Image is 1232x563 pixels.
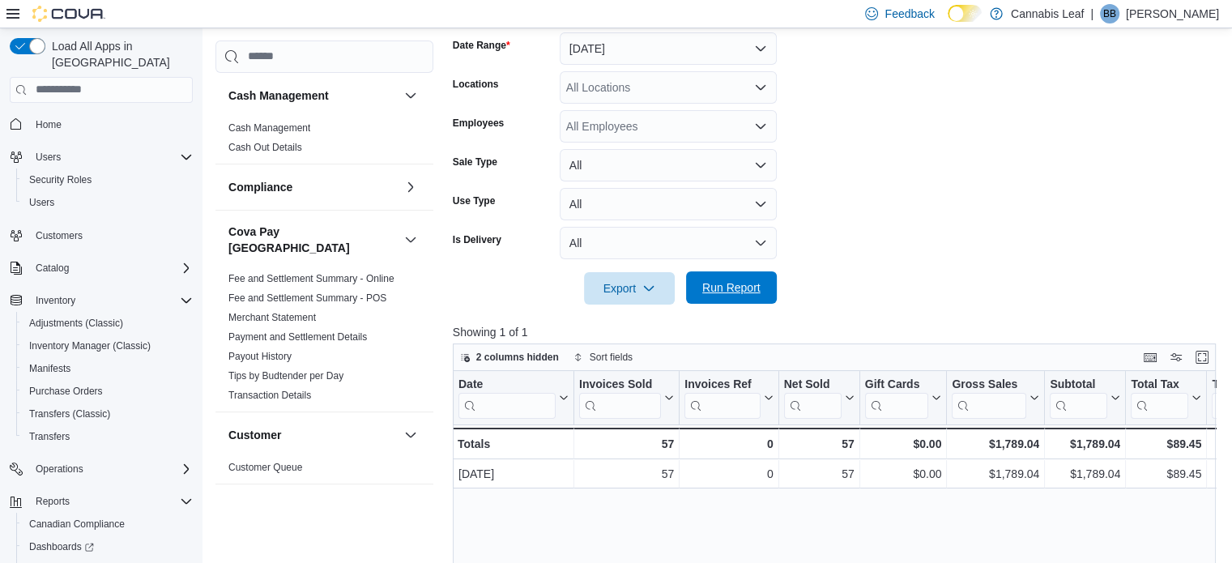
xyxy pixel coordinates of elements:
div: Gross Sales [952,377,1026,418]
a: Manifests [23,359,77,378]
span: Reports [36,495,70,508]
button: Run Report [686,271,777,304]
button: Compliance [401,177,420,197]
span: Merchant Statement [228,311,316,324]
a: Inventory Manager (Classic) [23,336,157,356]
a: Customer Queue [228,462,302,473]
button: Manifests [16,357,199,380]
button: All [560,149,777,181]
span: Operations [36,463,83,476]
div: 0 [684,464,773,484]
span: Security Roles [23,170,193,190]
span: 2 columns hidden [476,351,559,364]
span: Customer Queue [228,461,302,474]
button: All [560,188,777,220]
a: Security Roles [23,170,98,190]
div: Cova Pay [GEOGRAPHIC_DATA] [215,269,433,412]
span: Transaction Details [228,389,311,402]
label: Use Type [453,194,495,207]
button: Users [16,191,199,214]
div: $1,789.04 [1050,434,1120,454]
span: Dashboards [29,540,94,553]
a: Home [29,115,68,134]
button: Inventory [3,289,199,312]
button: Operations [29,459,90,479]
span: Cash Out Details [228,141,302,154]
div: [DATE] [458,464,569,484]
div: $1,789.04 [952,434,1039,454]
a: Payout History [228,351,292,362]
div: $89.45 [1131,464,1201,484]
span: Customers [36,229,83,242]
span: Users [29,196,54,209]
h3: Cash Management [228,87,329,104]
a: Purchase Orders [23,382,109,401]
span: Operations [29,459,193,479]
button: Open list of options [754,120,767,133]
button: Subtotal [1050,377,1120,418]
label: Employees [453,117,504,130]
a: Dashboards [16,535,199,558]
div: $1,789.04 [952,464,1039,484]
button: [DATE] [560,32,777,65]
p: [PERSON_NAME] [1126,4,1219,23]
button: Invoices Sold [579,377,674,418]
button: Open list of options [754,81,767,94]
span: Home [36,118,62,131]
span: Tips by Budtender per Day [228,369,343,382]
span: Cash Management [228,122,310,134]
div: Invoices Ref [684,377,760,418]
img: Cova [32,6,105,22]
div: Net Sold [783,377,841,392]
button: Adjustments (Classic) [16,312,199,335]
button: Customer [401,425,420,445]
button: Keyboard shortcuts [1140,348,1160,367]
div: Invoices Sold [579,377,661,418]
span: Dark Mode [948,22,949,23]
button: Date [458,377,569,418]
button: Users [29,147,67,167]
span: Load All Apps in [GEOGRAPHIC_DATA] [45,38,193,70]
span: Transfers [23,427,193,446]
span: Users [29,147,193,167]
div: Subtotal [1050,377,1107,392]
span: Run Report [702,279,761,296]
label: Sale Type [453,156,497,168]
div: Invoices Sold [579,377,661,392]
a: Customers [29,226,89,245]
label: Date Range [453,39,510,52]
button: Display options [1166,348,1186,367]
label: Is Delivery [453,233,501,246]
div: $1,789.04 [1050,464,1120,484]
a: Cash Out Details [228,142,302,153]
a: Transaction Details [228,390,311,401]
button: Cash Management [401,86,420,105]
a: Merchant Statement [228,312,316,323]
a: Users [23,193,61,212]
button: Transfers (Classic) [16,403,199,425]
span: Adjustments (Classic) [29,317,123,330]
button: Users [3,146,199,168]
p: Showing 1 of 1 [453,324,1224,340]
h3: Customer [228,427,281,443]
span: Catalog [36,262,69,275]
a: Fee and Settlement Summary - Online [228,273,394,284]
div: Gift Cards [864,377,928,392]
button: Home [3,113,199,136]
div: 57 [579,434,674,454]
button: Reports [3,490,199,513]
span: Fee and Settlement Summary - Online [228,272,394,285]
button: Security Roles [16,168,199,191]
p: | [1090,4,1093,23]
button: Customer [228,427,398,443]
a: Tips by Budtender per Day [228,370,343,382]
button: Export [584,272,675,305]
button: Cova Pay [GEOGRAPHIC_DATA] [228,224,398,256]
span: Sort fields [590,351,633,364]
span: Catalog [29,258,193,278]
button: Gross Sales [952,377,1039,418]
button: Purchase Orders [16,380,199,403]
span: Inventory Manager (Classic) [29,339,151,352]
div: 57 [784,464,855,484]
div: Totals [458,434,569,454]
